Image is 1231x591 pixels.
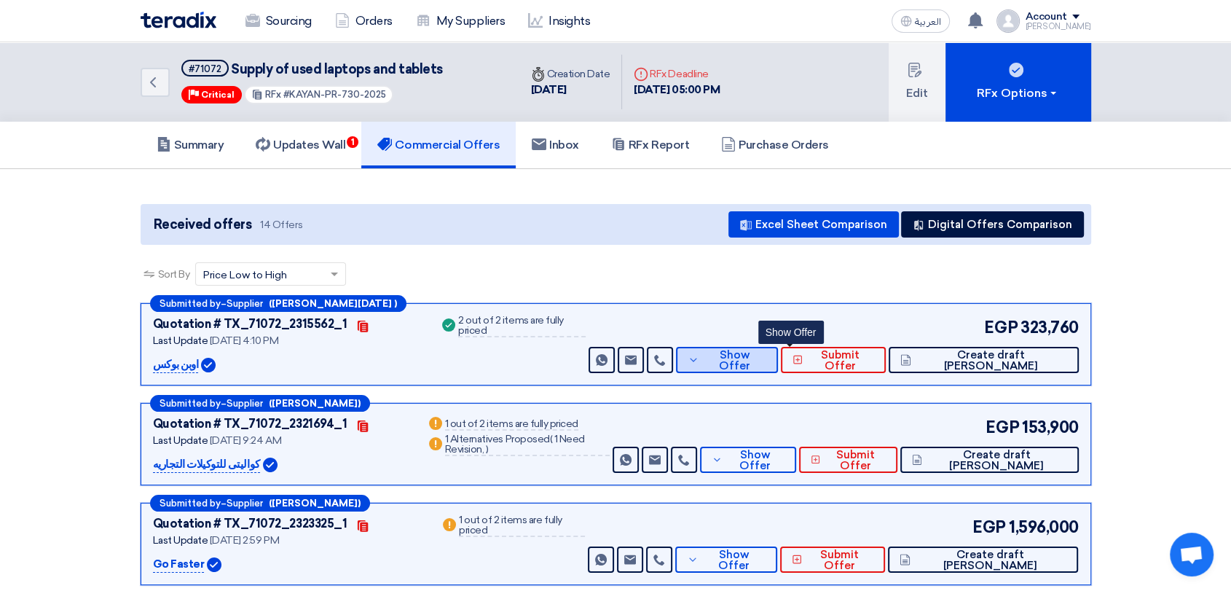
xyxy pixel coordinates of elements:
div: [PERSON_NAME] [1026,23,1091,31]
span: Submit Offer [806,549,873,571]
button: Create draft [PERSON_NAME] [900,447,1078,473]
button: RFx Options [945,42,1091,122]
div: 1 out of 2 items are fully priced [445,419,578,431]
span: #KAYAN-PR-730-2025 [283,89,386,100]
span: 1,596,000 [1009,515,1079,539]
a: Commercial Offers [361,122,516,168]
a: Orders [323,5,404,37]
div: 1 out of 2 items are fully priced [459,515,585,537]
a: Open chat [1170,533,1214,576]
h5: Updates Wall [256,138,345,152]
span: EGP [986,415,1019,439]
a: Purchase Orders [705,122,845,168]
button: العربية [892,9,950,33]
h5: Supply of used laptops and tablets [181,60,443,78]
span: Create draft [PERSON_NAME] [915,350,1067,372]
p: كواليتى للتوكيلات التجاريه [153,456,260,474]
b: ([PERSON_NAME]) [269,498,361,508]
span: Show Offer [726,450,784,471]
img: Verified Account [207,557,221,572]
p: Go Faster [153,556,205,574]
div: Quotation # TX_71072_2321694_1 [153,415,347,433]
img: profile_test.png [996,9,1020,33]
a: Sourcing [234,5,323,37]
button: Show Offer [676,347,777,373]
img: Verified Account [263,458,278,472]
b: ([PERSON_NAME][DATE] ) [269,299,397,308]
span: Received offers [154,215,252,235]
span: Last Update [153,434,208,447]
button: Edit [889,42,945,122]
div: – [150,395,370,412]
span: Create draft [PERSON_NAME] [926,450,1066,471]
button: Submit Offer [781,347,886,373]
a: Summary [141,122,240,168]
div: Show Offer [758,321,824,344]
span: Sort By [158,267,190,282]
a: RFx Report [595,122,705,168]
p: اوبن بوكس [153,356,199,374]
button: Show Offer [700,447,796,473]
span: Show Offer [703,350,766,372]
img: Teradix logo [141,12,216,28]
div: Account [1026,11,1067,23]
button: Excel Sheet Comparison [728,211,899,238]
span: Last Update [153,334,208,347]
button: Submit Offer [780,547,885,573]
span: [DATE] 2:59 PM [210,534,279,547]
span: EGP [972,515,1006,539]
h5: Commercial Offers [377,138,500,152]
div: [DATE] [531,82,610,98]
span: 1 [347,136,358,148]
span: Supplier [227,399,263,408]
div: [DATE] 05:00 PM [634,82,720,98]
span: Show Offer [702,549,766,571]
a: Insights [516,5,602,37]
button: Digital Offers Comparison [901,211,1084,238]
h5: RFx Report [611,138,689,152]
span: ) [486,443,489,455]
span: Submitted by [160,498,221,508]
span: EGP [984,316,1018,340]
button: Create draft [PERSON_NAME] [889,347,1079,373]
span: Last Update [153,534,208,547]
span: Supplier [227,498,263,508]
span: Submitted by [160,399,221,408]
div: – [150,495,370,512]
a: Inbox [516,122,595,168]
span: 1 Need Revision, [445,433,585,455]
span: 323,760 [1020,316,1079,340]
div: 2 out of 2 items are fully priced [458,316,586,337]
span: Supplier [227,299,263,308]
span: [DATE] 4:10 PM [210,334,278,347]
div: RFx Options [977,85,1059,102]
span: RFx [265,89,281,100]
button: Submit Offer [799,447,898,473]
div: RFx Deadline [634,66,720,82]
span: 153,900 [1022,415,1079,439]
span: Submit Offer [806,350,873,372]
span: 14 Offers [260,218,302,232]
span: Create draft [PERSON_NAME] [914,549,1067,571]
div: Creation Date [531,66,610,82]
div: #71072 [189,64,221,74]
span: Submit Offer [824,450,886,471]
h5: Inbox [532,138,579,152]
button: Show Offer [675,547,777,573]
b: ([PERSON_NAME]) [269,399,361,408]
a: Updates Wall1 [240,122,361,168]
div: – [150,295,406,312]
span: ( [550,433,553,445]
span: Submitted by [160,299,221,308]
img: Verified Account [201,358,216,372]
span: Critical [201,90,235,100]
h5: Purchase Orders [721,138,829,152]
span: [DATE] 9:24 AM [210,434,281,447]
span: العربية [915,17,941,27]
button: Create draft [PERSON_NAME] [888,547,1079,573]
h5: Summary [157,138,224,152]
div: Quotation # TX_71072_2315562_1 [153,316,347,333]
div: 1 Alternatives Proposed [445,434,610,456]
div: Quotation # TX_71072_2323325_1 [153,515,347,533]
a: My Suppliers [404,5,516,37]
